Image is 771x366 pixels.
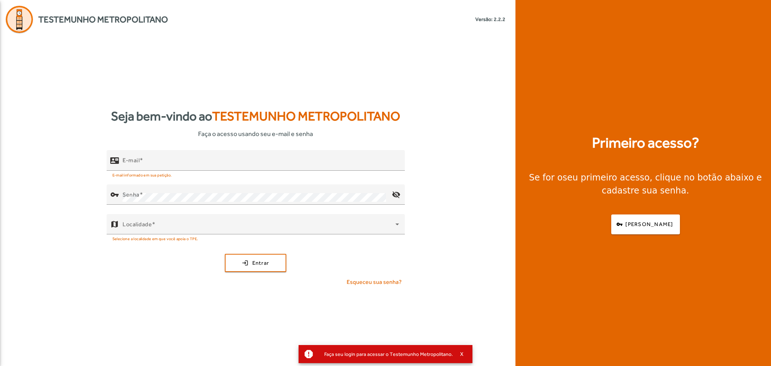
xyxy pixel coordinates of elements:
[524,171,767,197] div: Se for o , clique no botão abaixo e cadastre sua senha.
[303,349,314,359] mat-icon: report
[110,156,119,165] mat-icon: contact_mail
[212,109,400,123] span: Testemunho Metropolitano
[252,259,269,267] span: Entrar
[318,349,453,359] div: Faça seu login para acessar o Testemunho Metropolitano.
[562,173,650,183] strong: seu primeiro acesso
[198,129,313,139] span: Faça o acesso usando seu e-mail e senha
[225,254,286,272] button: Entrar
[112,171,172,179] mat-hint: E-mail informado em sua petição.
[38,13,168,26] span: Testemunho Metropolitano
[110,190,119,199] mat-icon: vpn_key
[123,221,152,227] mat-label: Localidade
[460,351,464,357] span: X
[110,220,119,229] mat-icon: map
[592,132,699,154] strong: Primeiro acesso?
[387,186,404,203] mat-icon: visibility_off
[611,214,680,234] button: [PERSON_NAME]
[475,16,505,23] small: Versão: 2.2.2
[453,351,471,357] button: X
[123,191,140,198] mat-label: Senha
[347,278,402,286] span: Esqueceu sua senha?
[111,107,400,126] strong: Seja bem-vindo ao
[6,6,33,33] img: Logo Agenda
[625,220,673,229] span: [PERSON_NAME]
[123,157,140,163] mat-label: E-mail
[112,234,198,242] mat-hint: Selecione a localidade em que você apoia o TPE.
